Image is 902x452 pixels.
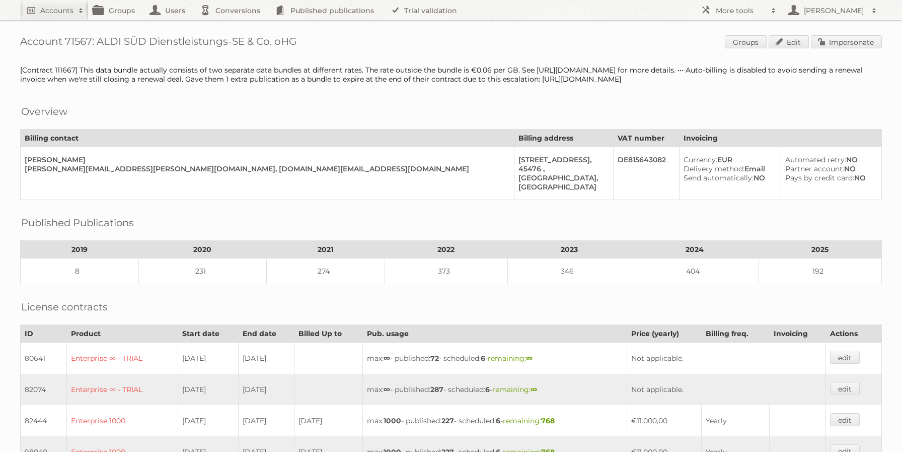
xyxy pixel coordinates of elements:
[518,164,606,173] div: 45476 ,
[138,259,266,284] td: 231
[481,354,485,363] strong: 6
[21,325,67,343] th: ID
[514,130,614,147] th: Billing address
[716,6,766,16] h2: More tools
[508,259,631,284] td: 346
[496,416,500,425] strong: 6
[362,343,627,374] td: max: - published: - scheduled: -
[627,374,826,405] td: Not applicable.
[627,343,826,374] td: Not applicable.
[492,385,537,394] span: remaining:
[239,343,294,374] td: [DATE]
[830,382,860,395] a: edit
[138,241,266,259] th: 2020
[702,405,770,436] td: Yearly
[178,405,238,436] td: [DATE]
[294,325,362,343] th: Billed Up to
[518,182,606,191] div: [GEOGRAPHIC_DATA]
[518,155,606,164] div: [STREET_ADDRESS],
[508,241,631,259] th: 2023
[614,147,680,200] td: DE815643082
[785,173,854,182] span: Pays by credit card:
[684,164,744,173] span: Delivery method:
[266,259,385,284] td: 274
[488,354,533,363] span: remaining:
[759,259,882,284] td: 192
[384,354,390,363] strong: ∞
[684,173,773,182] div: NO
[830,351,860,364] a: edit
[178,343,238,374] td: [DATE]
[239,325,294,343] th: End date
[385,241,507,259] th: 2022
[430,354,439,363] strong: 72
[826,325,882,343] th: Actions
[531,385,537,394] strong: ∞
[430,385,443,394] strong: 287
[25,164,506,173] div: [PERSON_NAME][EMAIL_ADDRESS][PERSON_NAME][DOMAIN_NAME], [DOMAIN_NAME][EMAIL_ADDRESS][DOMAIN_NAME]
[384,416,401,425] strong: 1000
[178,374,238,405] td: [DATE]
[67,343,178,374] td: Enterprise ∞ - TRIAL
[769,35,809,48] a: Edit
[526,354,533,363] strong: ∞
[178,325,238,343] th: Start date
[20,35,882,50] h1: Account 71567: ALDI SÜD Dienstleistungs-SE & Co. oHG
[759,241,882,259] th: 2025
[503,416,555,425] span: remaining:
[631,259,759,284] td: 404
[614,130,680,147] th: VAT number
[518,173,606,182] div: [GEOGRAPHIC_DATA],
[362,405,627,436] td: max: - published: - scheduled: -
[67,325,178,343] th: Product
[40,6,73,16] h2: Accounts
[362,374,627,405] td: max: - published: - scheduled: -
[627,405,702,436] td: €11.000,00
[21,343,67,374] td: 80641
[385,259,507,284] td: 373
[21,374,67,405] td: 82074
[21,215,134,230] h2: Published Publications
[541,416,555,425] strong: 768
[294,405,362,436] td: [DATE]
[266,241,385,259] th: 2021
[21,299,108,314] h2: License contracts
[684,155,717,164] span: Currency:
[811,35,882,48] a: Impersonate
[384,385,390,394] strong: ∞
[25,155,506,164] div: [PERSON_NAME]
[785,164,873,173] div: NO
[785,155,846,164] span: Automated retry:
[67,374,178,405] td: Enterprise ∞ - TRIAL
[631,241,759,259] th: 2024
[830,413,860,426] a: edit
[485,385,490,394] strong: 6
[239,374,294,405] td: [DATE]
[702,325,770,343] th: Billing freq.
[21,405,67,436] td: 82444
[680,130,882,147] th: Invoicing
[769,325,825,343] th: Invoicing
[785,173,873,182] div: NO
[684,173,754,182] span: Send automatically:
[20,66,882,84] div: [Contract 111667] This data bundle actually consists of two separate data bundles at different ra...
[21,241,139,259] th: 2019
[785,155,873,164] div: NO
[801,6,867,16] h2: [PERSON_NAME]
[441,416,454,425] strong: 227
[725,35,767,48] a: Groups
[21,259,139,284] td: 8
[684,155,773,164] div: EUR
[21,104,67,119] h2: Overview
[67,405,178,436] td: Enterprise 1000
[21,130,514,147] th: Billing contact
[239,405,294,436] td: [DATE]
[684,164,773,173] div: Email
[785,164,844,173] span: Partner account:
[627,325,702,343] th: Price (yearly)
[362,325,627,343] th: Pub. usage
